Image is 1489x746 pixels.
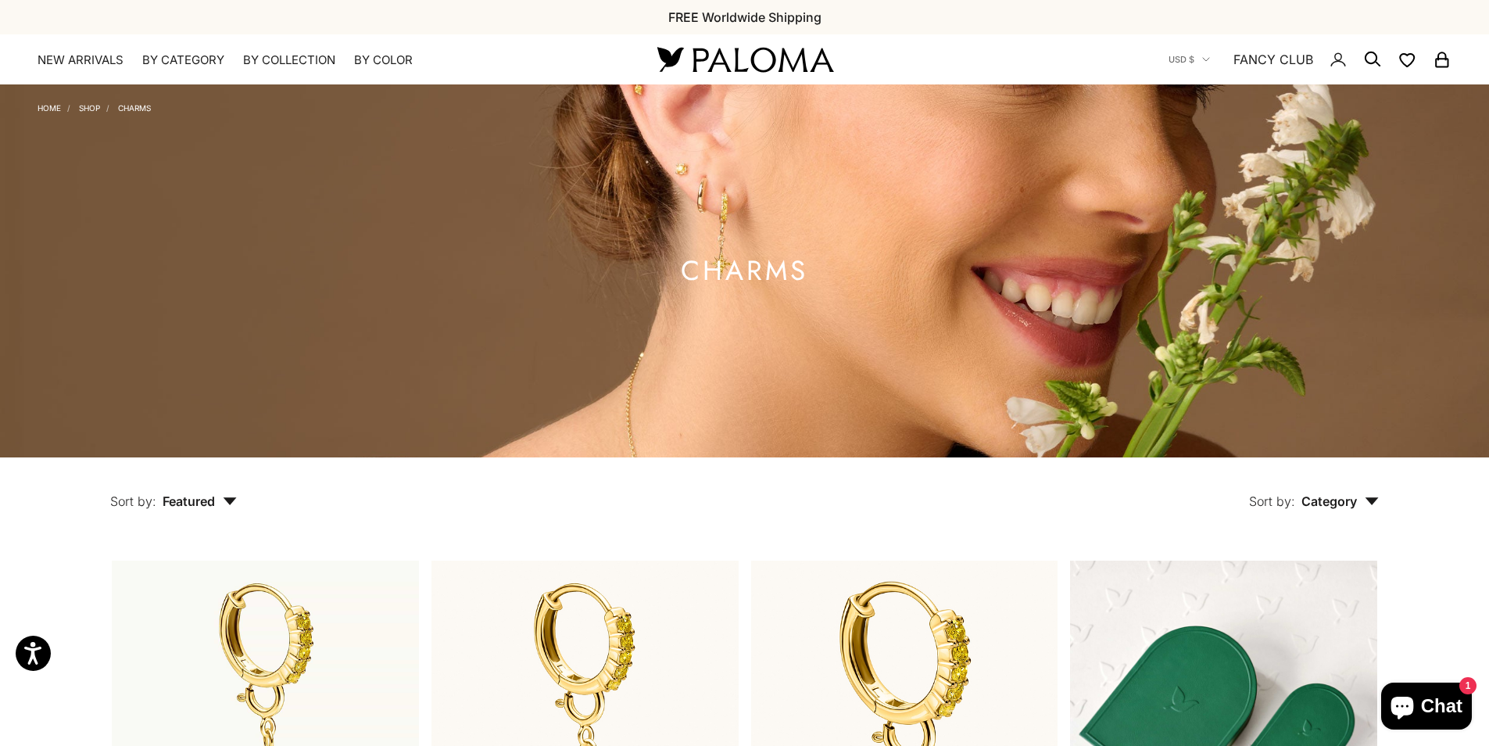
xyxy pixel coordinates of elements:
[1169,52,1194,66] span: USD $
[142,52,224,68] summary: By Category
[79,103,100,113] a: Shop
[110,493,156,509] span: Sort by:
[243,52,335,68] summary: By Collection
[38,52,123,68] a: NEW ARRIVALS
[38,103,61,113] a: Home
[74,457,273,523] button: Sort by: Featured
[1233,49,1313,70] a: FANCY CLUB
[1169,34,1451,84] nav: Secondary navigation
[1301,493,1379,509] span: Category
[1169,52,1210,66] button: USD $
[38,52,620,68] nav: Primary navigation
[163,493,237,509] span: Featured
[681,261,808,281] h1: Charms
[1213,457,1415,523] button: Sort by: Category
[1376,683,1476,733] inbox-online-store-chat: Shopify online store chat
[668,7,821,27] p: FREE Worldwide Shipping
[1249,493,1295,509] span: Sort by:
[38,100,151,113] nav: Breadcrumb
[118,103,151,113] a: Charms
[354,52,413,68] summary: By Color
